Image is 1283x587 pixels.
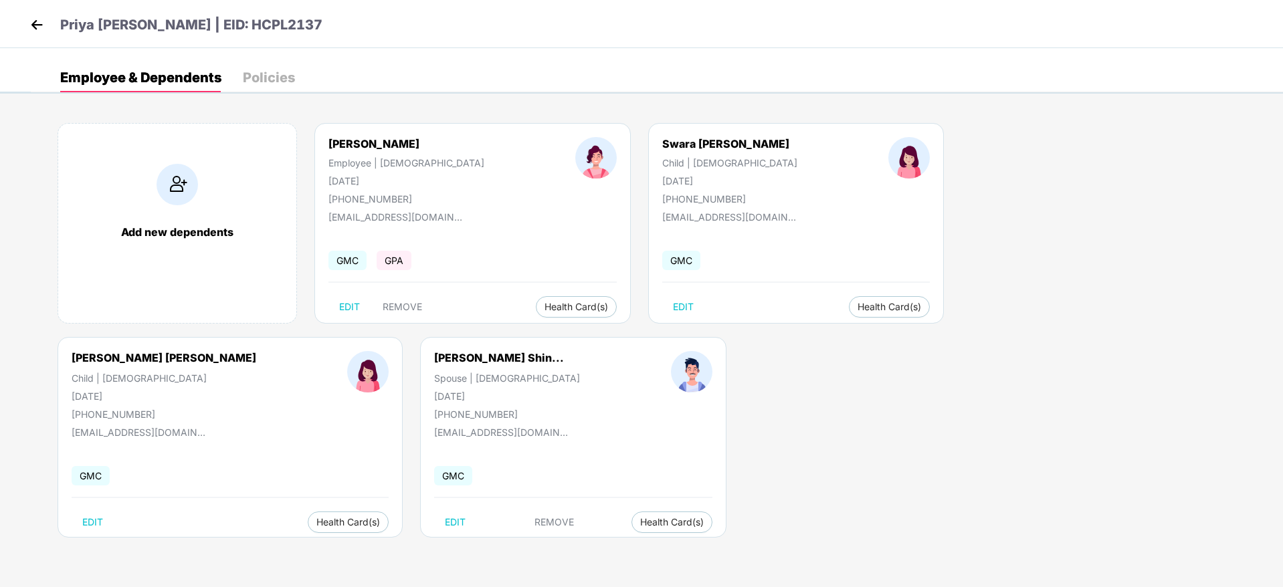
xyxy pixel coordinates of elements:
[308,511,389,533] button: Health Card(s)
[316,519,380,525] span: Health Card(s)
[849,296,930,318] button: Health Card(s)
[575,137,617,179] img: profileImage
[662,157,797,168] div: Child | [DEMOGRAPHIC_DATA]
[673,302,694,312] span: EDIT
[328,157,484,168] div: Employee | [DEMOGRAPHIC_DATA]
[434,408,580,420] div: [PHONE_NUMBER]
[524,511,585,533] button: REMOVE
[72,351,256,364] div: [PERSON_NAME] [PERSON_NAME]
[243,71,295,84] div: Policies
[72,511,114,533] button: EDIT
[72,466,110,485] span: GMC
[434,427,568,438] div: [EMAIL_ADDRESS][DOMAIN_NAME]
[671,351,712,392] img: profileImage
[434,372,580,384] div: Spouse | [DEMOGRAPHIC_DATA]
[72,372,256,384] div: Child | [DEMOGRAPHIC_DATA]
[888,137,930,179] img: profileImage
[157,164,198,205] img: addIcon
[82,517,103,527] span: EDIT
[328,296,371,318] button: EDIT
[631,511,712,533] button: Health Card(s)
[60,71,221,84] div: Employee & Dependents
[60,15,322,35] p: Priya [PERSON_NAME] | EID: HCPL2137
[858,304,921,310] span: Health Card(s)
[434,511,476,533] button: EDIT
[536,296,617,318] button: Health Card(s)
[339,302,360,312] span: EDIT
[328,251,367,270] span: GMC
[383,302,422,312] span: REMOVE
[640,519,704,525] span: Health Card(s)
[662,193,797,205] div: [PHONE_NUMBER]
[328,193,484,205] div: [PHONE_NUMBER]
[434,466,472,485] span: GMC
[534,517,574,527] span: REMOVE
[27,15,47,35] img: back
[328,211,462,223] div: [EMAIL_ADDRESS][DOMAIN_NAME]
[434,390,580,402] div: [DATE]
[328,137,484,150] div: [PERSON_NAME]
[662,137,797,150] div: Swara [PERSON_NAME]
[377,251,411,270] span: GPA
[662,211,796,223] div: [EMAIL_ADDRESS][DOMAIN_NAME]
[72,427,205,438] div: [EMAIL_ADDRESS][DOMAIN_NAME]
[372,296,433,318] button: REMOVE
[328,175,484,187] div: [DATE]
[347,351,389,392] img: profileImage
[434,351,564,364] div: [PERSON_NAME] Shin...
[662,175,797,187] div: [DATE]
[72,390,256,402] div: [DATE]
[662,251,700,270] span: GMC
[545,304,608,310] span: Health Card(s)
[72,408,256,420] div: [PHONE_NUMBER]
[662,296,704,318] button: EDIT
[445,517,466,527] span: EDIT
[72,225,283,239] div: Add new dependents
